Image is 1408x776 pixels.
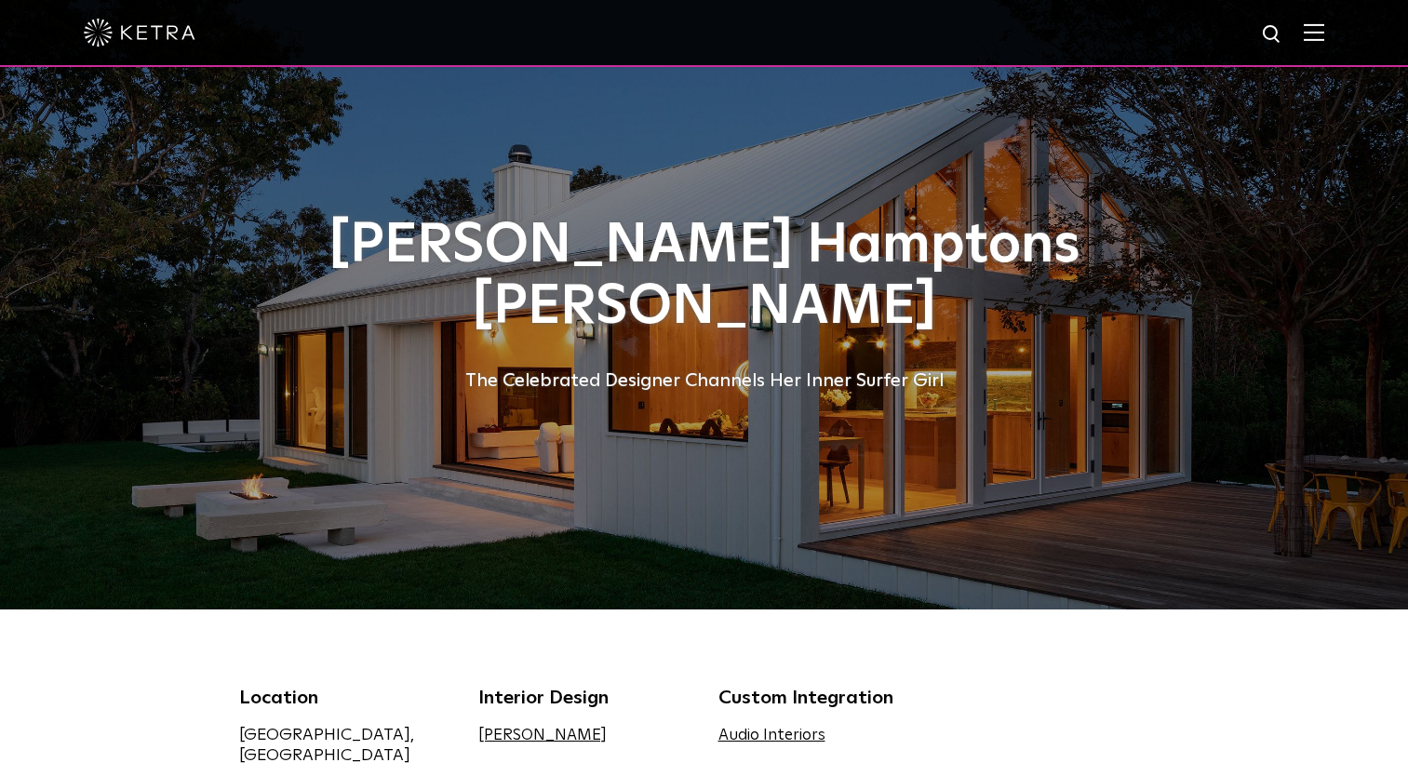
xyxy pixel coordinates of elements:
img: search icon [1261,23,1284,47]
div: [GEOGRAPHIC_DATA], [GEOGRAPHIC_DATA] [239,725,451,766]
a: Audio Interiors [718,728,825,743]
a: [PERSON_NAME] [478,728,607,743]
img: ketra-logo-2019-white [84,19,195,47]
div: Custom Integration [718,684,931,712]
div: Location [239,684,451,712]
h1: [PERSON_NAME] Hamptons [PERSON_NAME] [239,215,1170,338]
div: Interior Design [478,684,691,712]
img: Hamburger%20Nav.svg [1304,23,1324,41]
div: The Celebrated Designer Channels Her Inner Surfer Girl [239,366,1170,395]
